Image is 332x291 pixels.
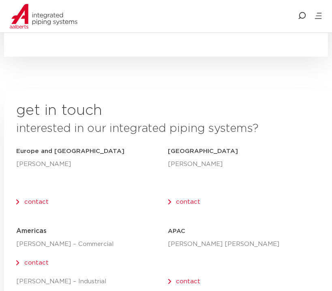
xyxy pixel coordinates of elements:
[168,225,320,238] h5: APAC
[16,228,47,234] span: Americas
[168,158,320,171] p: [PERSON_NAME]
[16,101,102,121] h2: get in touch
[16,275,168,288] p: [PERSON_NAME] – Industrial
[176,278,201,285] a: contact
[16,121,320,137] h3: interested in our integrated piping systems?
[176,199,201,205] a: contact
[16,238,168,251] p: [PERSON_NAME] – Commercial
[168,238,320,251] p: [PERSON_NAME] [PERSON_NAME]
[16,158,168,171] p: [PERSON_NAME]
[16,148,124,154] strong: Europe and [GEOGRAPHIC_DATA]
[24,260,49,266] a: contact
[24,199,49,205] a: contact
[168,145,320,158] h5: [GEOGRAPHIC_DATA]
